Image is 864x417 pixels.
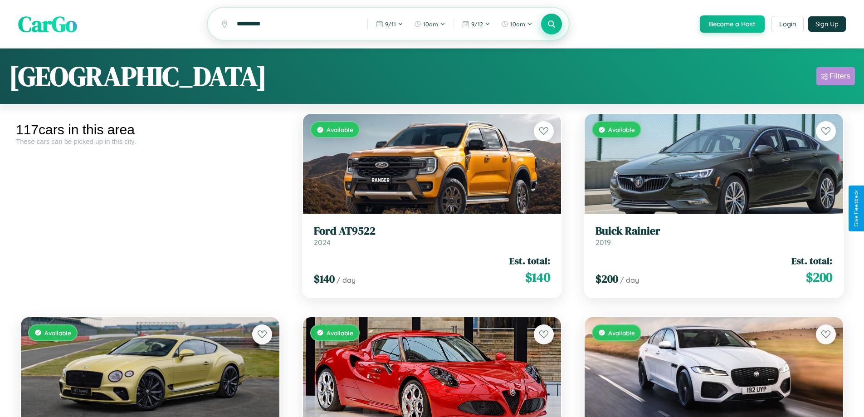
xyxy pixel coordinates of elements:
[771,16,804,32] button: Login
[620,275,639,285] span: / day
[853,190,859,227] div: Give Feedback
[18,9,77,39] span: CarGo
[497,17,537,31] button: 10am
[385,20,396,28] span: 9 / 11
[423,20,438,28] span: 10am
[806,268,832,286] span: $ 200
[471,20,483,28] span: 9 / 12
[596,225,832,238] h3: Buick Rainier
[327,329,353,337] span: Available
[830,72,850,81] div: Filters
[9,58,267,95] h1: [GEOGRAPHIC_DATA]
[337,275,356,285] span: / day
[458,17,495,31] button: 9/12
[596,225,832,247] a: Buick Rainier2019
[596,238,611,247] span: 2019
[791,254,832,267] span: Est. total:
[816,67,855,85] button: Filters
[16,122,284,137] div: 117 cars in this area
[510,20,525,28] span: 10am
[596,271,618,286] span: $ 200
[314,225,551,238] h3: Ford AT9522
[525,268,550,286] span: $ 140
[314,225,551,247] a: Ford AT95222024
[608,126,635,133] span: Available
[371,17,408,31] button: 9/11
[608,329,635,337] span: Available
[314,271,335,286] span: $ 140
[509,254,550,267] span: Est. total:
[16,137,284,145] div: These cars can be picked up in this city.
[327,126,353,133] span: Available
[314,238,331,247] span: 2024
[44,329,71,337] span: Available
[410,17,450,31] button: 10am
[808,16,846,32] button: Sign Up
[700,15,765,33] button: Become a Host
